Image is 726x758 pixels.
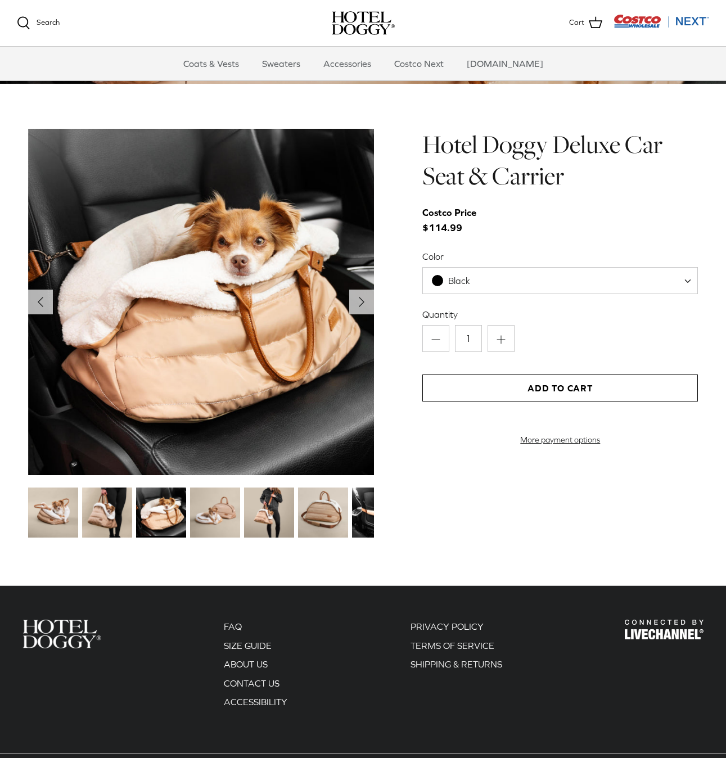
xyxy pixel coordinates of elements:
[422,129,698,192] h1: Hotel Doggy Deluxe Car Seat & Carrier
[422,205,476,220] div: Costco Price
[422,375,698,401] button: Add to Cart
[423,275,493,287] span: Black
[332,11,395,35] img: hoteldoggycom
[22,620,101,648] img: Hotel Doggy Costco Next
[252,47,310,80] a: Sweaters
[136,488,186,538] img: small dog in a tan dog carrier on a black seat in the car
[17,16,60,30] a: Search
[614,21,709,30] a: Visit Costco Next
[411,640,494,651] a: TERMS OF SERVICE
[625,620,704,639] img: Hotel Doggy Costco Next
[457,47,553,80] a: [DOMAIN_NAME]
[332,11,395,35] a: hoteldoggy.com hoteldoggycom
[224,678,279,688] a: CONTACT US
[411,659,502,669] a: SHIPPING & RETURNS
[313,47,381,80] a: Accessories
[614,14,709,28] img: Costco Next
[422,250,698,263] label: Color
[224,659,268,669] a: ABOUT US
[28,129,375,475] img: small dog in a tan dog carrier on a black seat in the car
[28,290,53,314] button: Previous
[448,276,470,286] span: Black
[384,47,454,80] a: Costco Next
[224,640,272,651] a: SIZE GUIDE
[349,290,374,314] button: Next
[569,16,602,30] a: Cart
[224,621,242,631] a: FAQ
[224,697,287,707] a: ACCESSIBILITY
[422,308,698,321] label: Quantity
[455,325,482,352] input: Quantity
[37,18,60,26] span: Search
[411,621,484,631] a: PRIVACY POLICY
[422,435,698,445] a: More payment options
[173,47,249,80] a: Coats & Vests
[569,17,584,29] span: Cart
[422,205,488,236] span: $114.99
[399,620,513,714] div: Secondary navigation
[422,267,698,294] span: Black
[213,620,299,714] div: Secondary navigation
